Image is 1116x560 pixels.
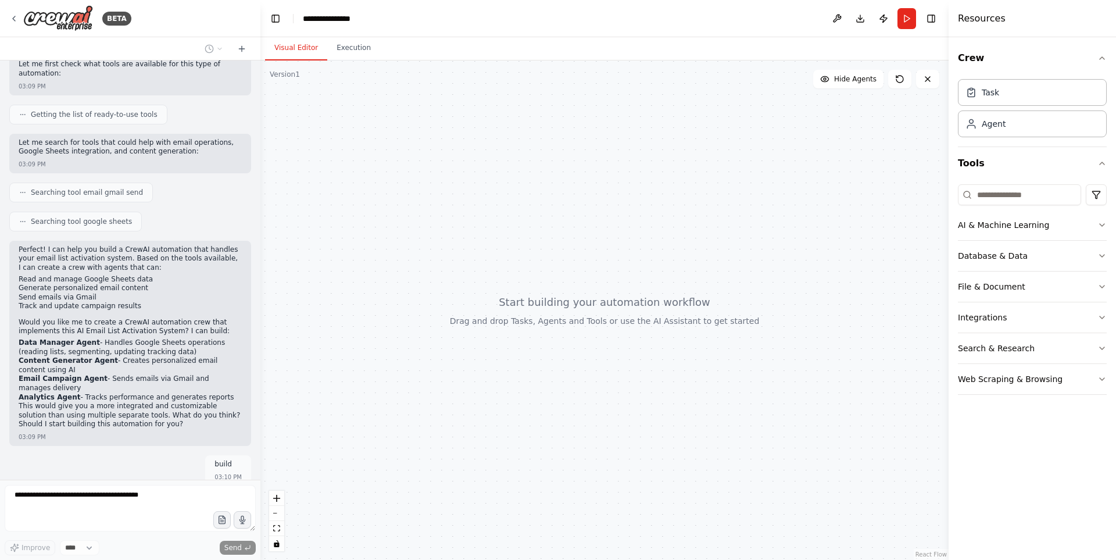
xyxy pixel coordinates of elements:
[19,374,108,383] strong: Email Campaign Agent
[327,36,380,60] button: Execution
[19,160,46,169] div: 03:09 PM
[915,551,947,558] a: React Flow attribution
[267,10,284,27] button: Hide left sidebar
[958,241,1107,271] button: Database & Data
[19,374,242,393] li: - Sends emails via Gmail and manages delivery
[19,318,242,336] p: Would you like me to create a CrewAI automation crew that implements this AI Email List Activatio...
[269,491,284,506] button: zoom in
[958,312,1007,323] div: Integrations
[19,138,242,156] p: Let me search for tools that could help with email operations, Google Sheets integration, and con...
[958,373,1063,385] div: Web Scraping & Browsing
[19,393,80,401] strong: Analytics Agent
[958,210,1107,240] button: AI & Machine Learning
[19,402,242,429] p: This would give you a more integrated and customizable solution than using multiple separate tool...
[958,219,1049,231] div: AI & Machine Learning
[234,511,251,529] button: Click to speak your automation idea
[220,541,256,555] button: Send
[958,272,1107,302] button: File & Document
[269,536,284,551] button: toggle interactivity
[224,543,242,552] span: Send
[19,356,242,374] li: - Creates personalized email content using AI
[269,521,284,536] button: fit view
[19,293,242,302] li: Send emails via Gmail
[233,42,251,56] button: Start a new chat
[303,13,361,24] nav: breadcrumb
[265,36,327,60] button: Visual Editor
[214,460,242,469] p: build
[31,217,132,226] span: Searching tool google sheets
[958,302,1107,333] button: Integrations
[982,87,999,98] div: Task
[270,70,300,79] div: Version 1
[31,110,158,119] span: Getting the list of ready-to-use tools
[22,543,50,552] span: Improve
[31,188,143,197] span: Searching tool email gmail send
[19,82,46,91] div: 03:09 PM
[19,338,242,356] li: - Handles Google Sheets operations (reading lists, segmenting, updating tracking data)
[958,12,1006,26] h4: Resources
[958,180,1107,404] div: Tools
[923,10,939,27] button: Hide right sidebar
[958,333,1107,363] button: Search & Research
[214,473,242,481] div: 03:10 PM
[23,5,93,31] img: Logo
[958,250,1028,262] div: Database & Data
[19,275,242,284] li: Read and manage Google Sheets data
[813,70,884,88] button: Hide Agents
[958,147,1107,180] button: Tools
[213,511,231,529] button: Upload files
[19,356,118,365] strong: Content Generator Agent
[19,284,242,293] li: Generate personalized email content
[19,60,242,78] p: Let me first check what tools are available for this type of automation:
[19,433,46,441] div: 03:09 PM
[958,42,1107,74] button: Crew
[19,393,242,402] li: - Tracks performance and generates reports
[19,245,242,273] p: Perfect! I can help you build a CrewAI automation that handles your email list activation system....
[958,364,1107,394] button: Web Scraping & Browsing
[102,12,131,26] div: BETA
[982,118,1006,130] div: Agent
[958,281,1025,293] div: File & Document
[958,343,1035,354] div: Search & Research
[834,74,877,84] span: Hide Agents
[269,491,284,551] div: React Flow controls
[19,302,242,311] li: Track and update campaign results
[269,506,284,521] button: zoom out
[958,74,1107,147] div: Crew
[19,338,100,347] strong: Data Manager Agent
[5,540,55,555] button: Improve
[200,42,228,56] button: Switch to previous chat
